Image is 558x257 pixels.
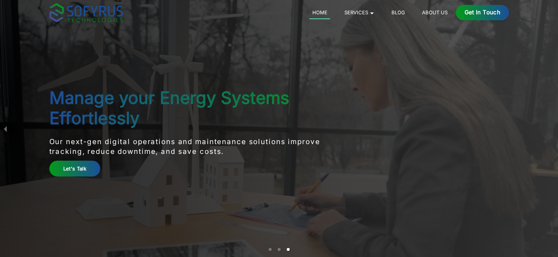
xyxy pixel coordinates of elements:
a: Services 🞃 [341,8,377,17]
iframe: chat widget [526,227,550,249]
iframe: chat widget [415,100,550,223]
a: Let's Talk [49,161,101,176]
li: slide item 1 [269,248,272,251]
a: Blog [388,8,408,17]
li: slide item 2 [278,248,281,251]
a: Home [309,8,330,19]
p: Our next-gen digital operations and maintenance solutions improve tracking, reduce downtime, and ... [49,137,356,157]
h2: Manage your Energy Systems Effortlessly [49,88,356,128]
img: sofyrus [49,3,123,22]
li: slide item 3 [287,248,290,251]
a: About Us [419,8,450,17]
a: Get in Touch [456,5,509,20]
